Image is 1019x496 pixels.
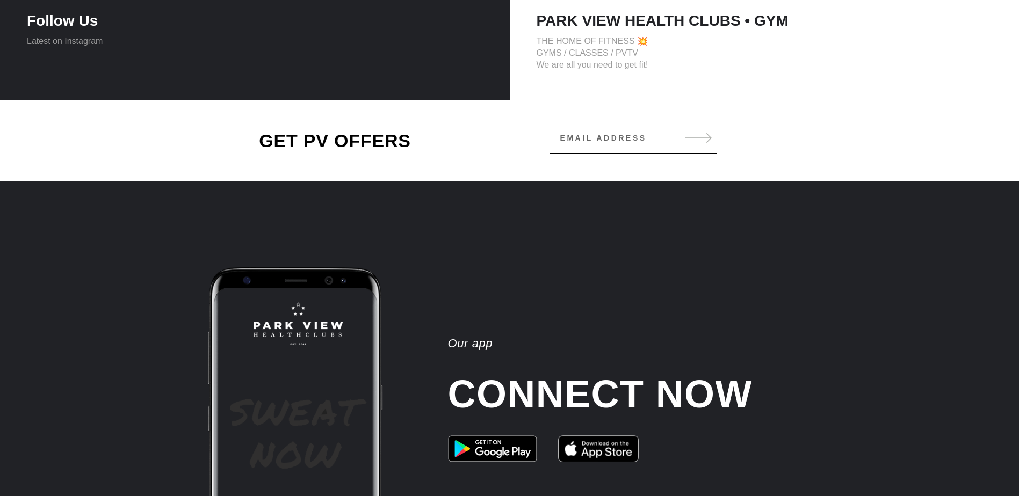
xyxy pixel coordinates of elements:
h4: Follow Us [27,12,483,30]
p: Our app [448,335,862,352]
h4: PARK VIEW HEALTH CLUBS • GYM [537,12,993,30]
h2: GET PV OFFERS [187,130,483,151]
img: app-store.png [558,435,639,462]
p: THE HOME OF FITNESS 💥 GYMS / CLASSES / PVTV We are all you need to get fit! [537,35,993,71]
input: Email address [550,127,717,149]
img: google-play.png [448,435,537,462]
h2: CONNECT NOW [448,370,862,418]
p: Latest on Instagram [27,35,483,47]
